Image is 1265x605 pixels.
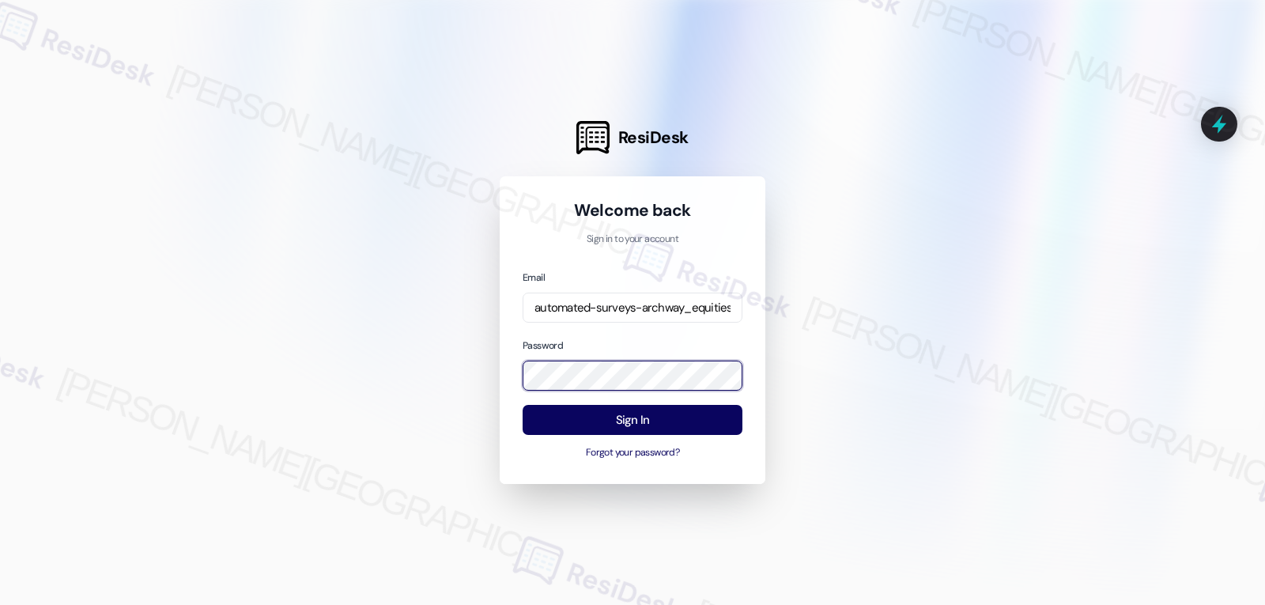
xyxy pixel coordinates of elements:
label: Email [523,271,545,284]
p: Sign in to your account [523,233,742,247]
h1: Welcome back [523,199,742,221]
img: ResiDesk Logo [576,121,610,154]
span: ResiDesk [618,127,689,149]
button: Sign In [523,405,742,436]
input: name@example.com [523,293,742,323]
button: Forgot your password? [523,446,742,460]
label: Password [523,339,563,352]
